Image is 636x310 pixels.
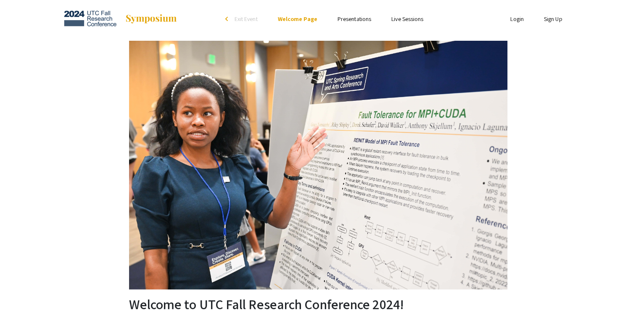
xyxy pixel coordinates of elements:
a: Live Sessions [391,15,423,23]
a: Sign Up [544,15,562,23]
span: Exit Event [235,15,258,23]
a: Presentations [338,15,371,23]
div: arrow_back_ios [225,16,230,21]
a: Welcome Page [278,15,317,23]
img: Symposium by ForagerOne [125,14,177,24]
img: UTC Fall Research Conference 2024 [129,41,507,289]
iframe: Chat [6,272,36,304]
a: Login [510,15,524,23]
a: UTC Fall Research Conference 2024 [64,8,177,29]
img: UTC Fall Research Conference 2024 [64,8,116,29]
